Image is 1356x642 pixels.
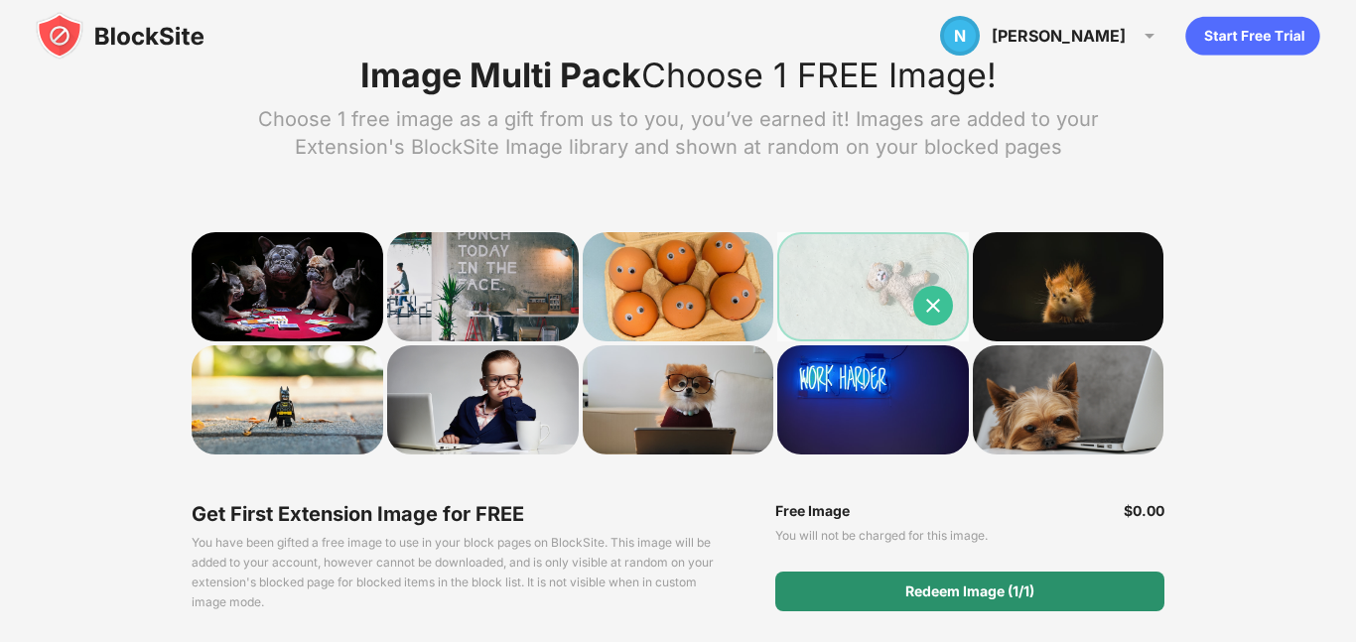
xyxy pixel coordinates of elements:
[36,12,204,60] img: blocksite-icon-black.svg
[775,526,1163,546] div: You will not be charged for this image.
[192,502,726,526] div: Get First Extension Image for FREE
[940,16,980,56] div: N
[1185,16,1320,56] div: animation
[992,26,1126,46] div: [PERSON_NAME]
[905,583,1034,599] div: Redeem Image (1/1)
[360,58,997,93] div: Choose 1 FREE Image!
[360,55,641,95] b: Image Multi Pack
[913,286,953,325] img: clear-image.svg
[1124,502,1164,519] div: $ 0.00
[775,502,850,519] div: Free Image
[231,105,1125,161] div: Choose 1 free image as a gift from us to you, you’ve earned it! Images are added to your Extensio...
[192,533,726,612] div: You have been gifted a free image to use in your block pages on BlockSite. This image will be add...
